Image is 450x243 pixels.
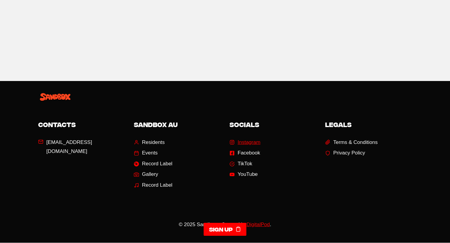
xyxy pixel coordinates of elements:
span: Sign up [209,225,233,234]
h5: SOCIALS [230,120,316,129]
a: YouTube [230,170,258,179]
span: TikTok [238,159,252,169]
span: Terms & Conditions [333,138,378,147]
span: YouTube [238,170,258,179]
span: Gallery [142,170,158,179]
span: Events [142,148,158,158]
h5: SANDBOX AU [134,120,220,129]
a: TikTok [230,159,252,169]
iframe: Spotify Embed: Tearin&apos; Up My Heart [294,4,412,55]
span: Instagram [238,138,260,147]
iframe: Spotify Embed: CHUPO [38,4,156,55]
span: Record Label [142,181,172,190]
a: [EMAIL_ADDRESS][DOMAIN_NAME] [38,138,125,156]
h5: LEGALS [325,120,412,129]
span: Residents [142,138,165,147]
a: Record Label [134,181,172,190]
a: Gallery [134,170,158,179]
a: Terms & Conditions [325,138,378,147]
span: [EMAIL_ADDRESS][DOMAIN_NAME] [46,138,125,156]
a: Events [134,148,158,158]
a: Privacy Policy [325,148,365,158]
a: Facebook [230,148,260,158]
a: Record Label [134,159,172,169]
span: Record Label [142,159,172,169]
a: Sign up [204,223,246,236]
span: Privacy Policy [333,148,365,158]
h5: CONTACTS [38,120,125,129]
a: Instagram [230,138,260,147]
a: Residents [134,138,165,147]
iframe: Spotify Embed: HARD MF [166,4,284,55]
span: Facebook [238,148,260,158]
